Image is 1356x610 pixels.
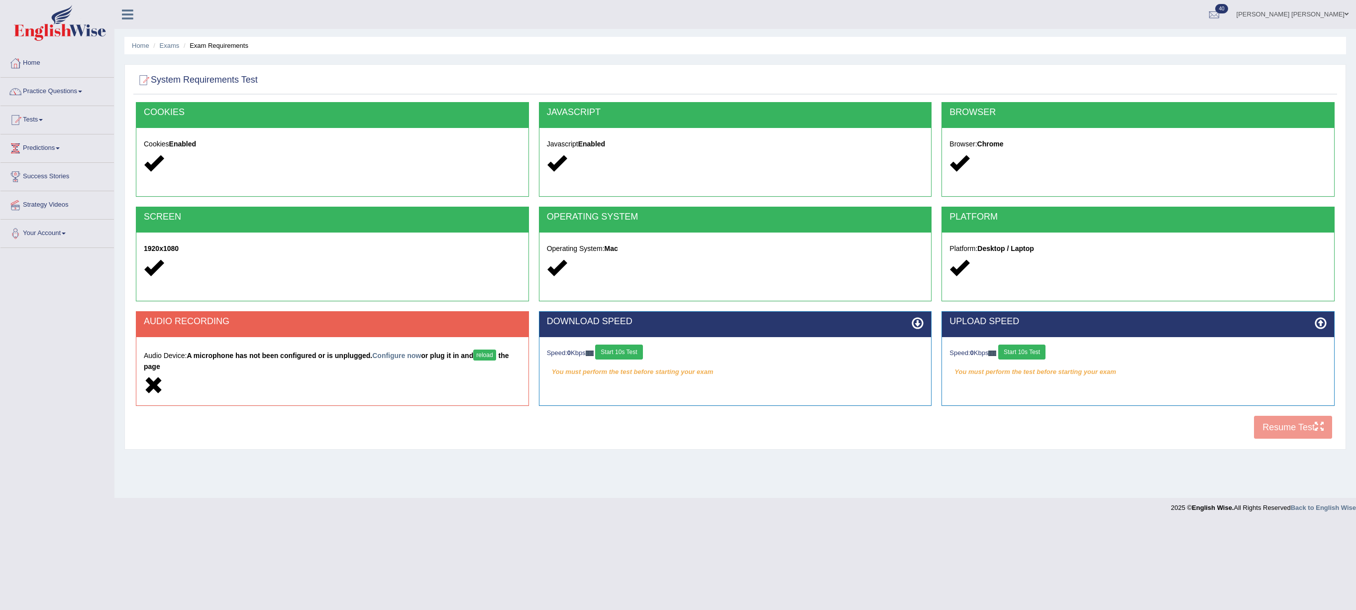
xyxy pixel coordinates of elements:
[136,73,258,88] h2: System Requirements Test
[595,345,642,360] button: Start 10s Test
[144,140,521,148] h5: Cookies
[1192,504,1234,511] strong: English Wise.
[0,220,114,244] a: Your Account
[0,134,114,159] a: Predictions
[970,349,974,357] strong: 0
[473,350,496,361] button: reload
[144,352,509,370] strong: A microphone has not been configured or is unplugged. or plug it in and the page
[0,191,114,216] a: Strategy Videos
[181,41,248,50] li: Exam Requirements
[988,351,996,356] img: ajax-loader-fb-connection.gif
[144,108,521,118] h2: COOKIES
[977,244,1034,252] strong: Desktop / Laptop
[949,212,1327,222] h2: PLATFORM
[949,140,1327,148] h5: Browser:
[144,317,521,327] h2: AUDIO RECORDING
[547,108,924,118] h2: JAVASCRIPT
[949,245,1327,252] h5: Platform:
[547,345,924,362] div: Speed: Kbps
[578,140,605,148] strong: Enabled
[1215,4,1228,13] span: 40
[586,351,594,356] img: ajax-loader-fb-connection.gif
[605,244,618,252] strong: Mac
[144,350,521,370] h5: Audio Device:
[567,349,571,357] strong: 0
[372,352,421,360] a: Configure now
[132,42,149,49] a: Home
[0,106,114,131] a: Tests
[547,140,924,148] h5: Javascript
[144,244,179,252] strong: 1920x1080
[0,49,114,74] a: Home
[144,212,521,222] h2: SCREEN
[547,212,924,222] h2: OPERATING SYSTEM
[1291,504,1356,511] a: Back to English Wise
[1171,498,1356,512] div: 2025 © All Rights Reserved
[169,140,196,148] strong: Enabled
[160,42,180,49] a: Exams
[949,108,1327,118] h2: BROWSER
[547,317,924,327] h2: DOWNLOAD SPEED
[547,365,924,379] em: You must perform the test before starting your exam
[0,78,114,103] a: Practice Questions
[547,245,924,252] h5: Operating System:
[949,317,1327,327] h2: UPLOAD SPEED
[977,140,1004,148] strong: Chrome
[0,163,114,188] a: Success Stories
[949,365,1327,379] em: You must perform the test before starting your exam
[998,345,1045,360] button: Start 10s Test
[949,345,1327,362] div: Speed: Kbps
